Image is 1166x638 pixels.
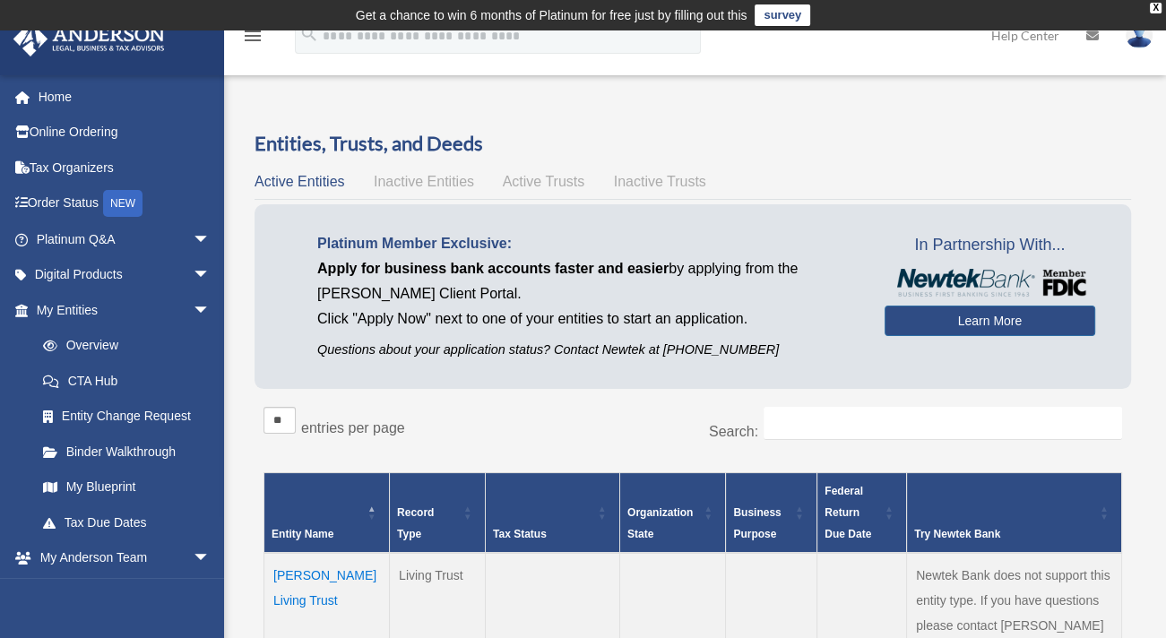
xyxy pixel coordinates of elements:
a: CTA Hub [25,363,229,399]
a: My Anderson Teamarrow_drop_down [13,540,238,576]
a: Online Ordering [13,115,238,151]
span: arrow_drop_down [193,540,229,577]
th: Tax Status: Activate to sort [485,473,619,554]
p: Click "Apply Now" next to one of your entities to start an application. [317,306,858,332]
label: Search: [709,424,758,439]
a: Learn More [885,306,1095,336]
h3: Entities, Trusts, and Deeds [255,130,1131,158]
div: close [1150,3,1162,13]
th: Federal Return Due Date: Activate to sort [817,473,907,554]
span: Tax Status [493,528,547,540]
a: Entity Change Request [25,399,229,435]
a: Overview [25,328,220,364]
a: My Entitiesarrow_drop_down [13,292,229,328]
a: Tax Due Dates [25,504,229,540]
div: NEW [103,190,143,217]
th: Try Newtek Bank : Activate to sort [907,473,1122,554]
span: In Partnership With... [885,231,1095,260]
span: Business Purpose [733,506,781,540]
p: Questions about your application status? Contact Newtek at [PHONE_NUMBER] [317,339,858,361]
span: arrow_drop_down [193,257,229,294]
span: Organization State [627,506,693,540]
a: Binder Walkthrough [25,434,229,470]
a: My Blueprint [25,470,229,505]
span: Active Trusts [503,174,585,189]
th: Business Purpose: Activate to sort [726,473,817,554]
a: My Documentsarrow_drop_down [13,575,238,611]
th: Entity Name: Activate to invert sorting [264,473,390,554]
span: arrow_drop_down [193,292,229,329]
div: Get a chance to win 6 months of Platinum for free just by filling out this [356,4,747,26]
a: survey [755,4,810,26]
img: Anderson Advisors Platinum Portal [8,22,170,56]
a: Platinum Q&Aarrow_drop_down [13,221,238,257]
a: Order StatusNEW [13,185,238,222]
span: Record Type [397,506,434,540]
span: Entity Name [272,528,333,540]
i: menu [242,25,263,47]
span: arrow_drop_down [193,575,229,612]
a: Tax Organizers [13,150,238,185]
span: Inactive Entities [374,174,474,189]
p: by applying from the [PERSON_NAME] Client Portal. [317,256,858,306]
span: Inactive Trusts [614,174,706,189]
label: entries per page [301,420,405,435]
img: User Pic [1126,22,1153,48]
span: Active Entities [255,174,344,189]
a: Home [13,79,238,115]
span: arrow_drop_down [193,221,229,258]
a: Digital Productsarrow_drop_down [13,257,238,293]
img: NewtekBankLogoSM.png [894,269,1086,297]
span: Federal Return Due Date [825,485,871,540]
a: menu [242,31,263,47]
div: Try Newtek Bank [914,523,1094,545]
i: search [299,24,319,44]
p: Platinum Member Exclusive: [317,231,858,256]
th: Record Type: Activate to sort [390,473,486,554]
th: Organization State: Activate to sort [619,473,725,554]
span: Apply for business bank accounts faster and easier [317,261,669,276]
